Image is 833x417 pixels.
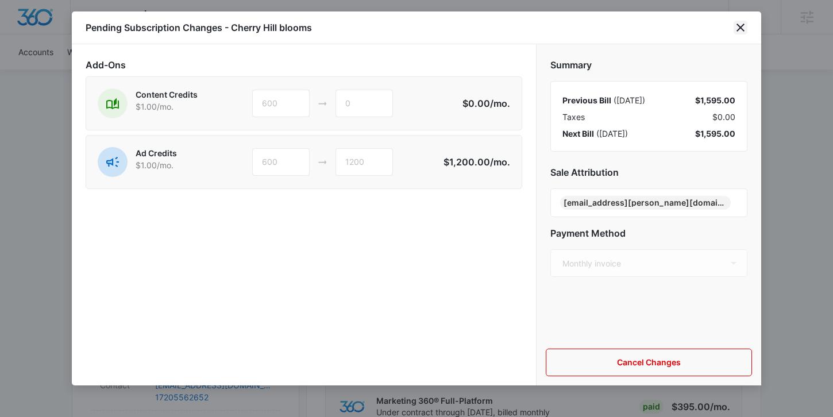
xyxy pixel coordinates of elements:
[44,68,103,75] div: Domain Overview
[127,68,194,75] div: Keywords by Traffic
[30,30,126,39] div: Domain: [DOMAIN_NAME]
[562,111,585,123] span: Taxes
[86,58,522,72] h2: Add-Ons
[31,67,40,76] img: tab_domain_overview_orange.svg
[695,128,735,140] div: $1,595.00
[490,156,510,168] span: /mo.
[114,67,124,76] img: tab_keywords_by_traffic_grey.svg
[136,101,198,113] p: $1.00 /mo.
[136,159,177,171] p: $1.00 /mo.
[32,18,56,28] div: v 4.0.25
[18,18,28,28] img: logo_orange.svg
[546,349,752,376] button: Cancel Changes
[444,155,510,169] p: $1,200.00
[136,88,198,101] p: Content Credits
[562,95,611,105] span: Previous Bill
[562,94,645,106] div: ( [DATE] )
[550,58,747,72] h2: Summary
[550,226,747,240] h2: Payment Method
[18,30,28,39] img: website_grey.svg
[550,165,747,179] h2: Sale Attribution
[712,111,735,123] span: $0.00
[136,147,177,159] p: Ad Credits
[456,96,510,110] p: $0.00
[562,128,628,140] div: ( [DATE] )
[695,94,735,106] div: $1,595.00
[490,98,510,109] span: /mo.
[562,129,594,138] span: Next Bill
[734,21,747,34] button: close
[86,21,312,34] h1: Pending Subscription Changes - Cherry Hill blooms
